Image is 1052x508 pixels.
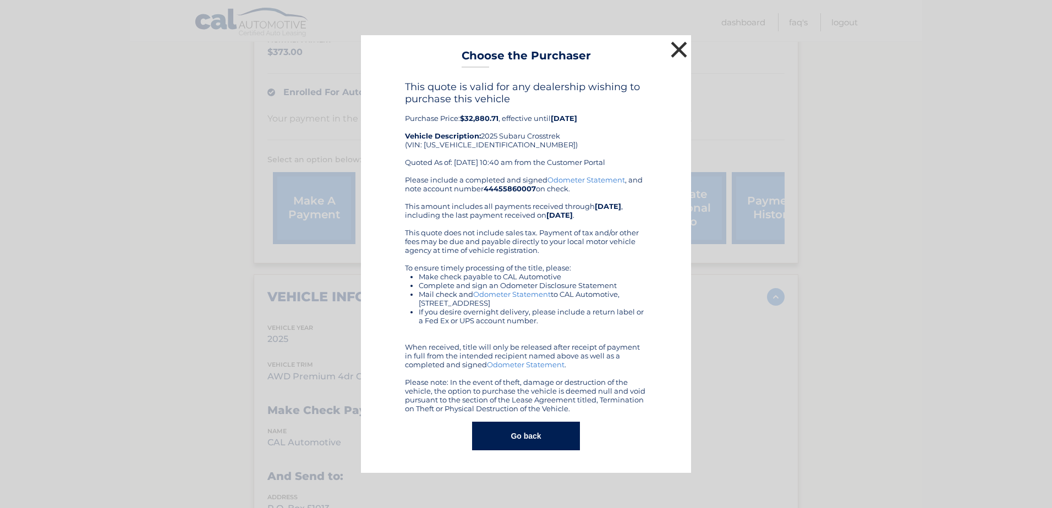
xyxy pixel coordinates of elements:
[419,307,647,325] li: If you desire overnight delivery, please include a return label or a Fed Ex or UPS account number.
[405,131,481,140] strong: Vehicle Description:
[547,175,625,184] a: Odometer Statement
[419,290,647,307] li: Mail check and to CAL Automotive, [STREET_ADDRESS]
[419,281,647,290] li: Complete and sign an Odometer Disclosure Statement
[546,211,573,219] b: [DATE]
[405,81,647,105] h4: This quote is valid for any dealership wishing to purchase this vehicle
[405,81,647,175] div: Purchase Price: , effective until 2025 Subaru Crosstrek (VIN: [US_VEHICLE_IDENTIFICATION_NUMBER])...
[551,114,577,123] b: [DATE]
[487,360,565,369] a: Odometer Statement
[460,114,498,123] b: $32,880.71
[595,202,621,211] b: [DATE]
[405,175,647,413] div: Please include a completed and signed , and note account number on check. This amount includes al...
[484,184,536,193] b: 44455860007
[462,49,591,68] h3: Choose the Purchaser
[668,38,690,60] button: ×
[472,422,579,450] button: Go back
[473,290,551,299] a: Odometer Statement
[419,272,647,281] li: Make check payable to CAL Automotive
